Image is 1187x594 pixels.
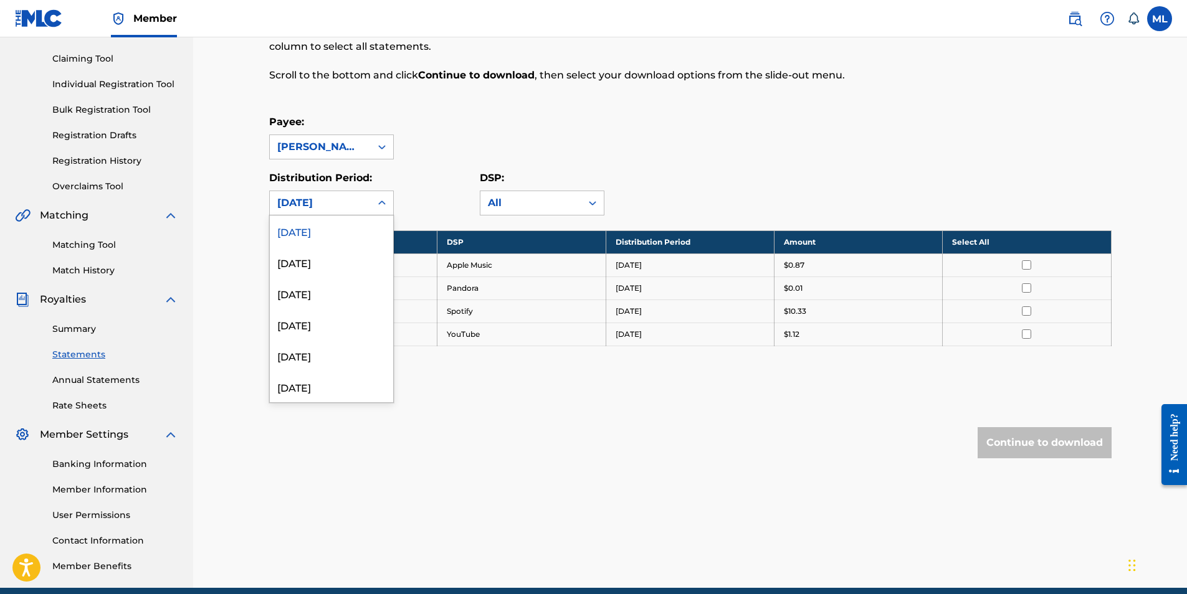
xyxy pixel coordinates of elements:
div: [DATE] [277,196,363,210]
iframe: Resource Center [1152,395,1187,495]
p: In the Select column, check the box(es) for any statements you would like to download or click at... [269,24,918,54]
a: Rate Sheets [52,399,178,412]
iframe: Chat Widget [1125,534,1187,594]
div: [DATE] [270,340,393,371]
div: Notifications [1127,12,1140,25]
td: Apple Music [437,253,606,276]
a: Match History [52,264,178,277]
img: search [1067,11,1082,26]
div: User Menu [1147,6,1172,31]
label: Distribution Period: [269,172,372,184]
th: Select All [943,230,1111,253]
th: Distribution Period [606,230,774,253]
a: User Permissions [52,509,178,522]
p: $1.12 [784,329,799,340]
div: [DATE] [270,278,393,309]
label: DSP: [480,172,504,184]
a: Registration History [52,154,178,167]
div: [DATE] [270,309,393,340]
div: Help [1095,6,1120,31]
a: Contact Information [52,534,178,547]
a: Summary [52,323,178,336]
a: Overclaims Tool [52,180,178,193]
img: MLC Logo [15,9,63,27]
img: Top Rightsholder [111,11,126,26]
td: [DATE] [606,253,774,276]
span: Member [133,11,177,26]
div: Drag [1128,547,1136,584]
img: help [1100,11,1115,26]
div: [DATE] [270,215,393,247]
label: Payee: [269,116,304,128]
img: expand [163,427,178,442]
td: Pandora [437,276,606,299]
p: $10.33 [784,306,806,317]
a: Statements [52,348,178,361]
a: Matching Tool [52,238,178,252]
div: [DATE] [270,371,393,402]
p: Scroll to the bottom and click , then select your download options from the slide-out menu. [269,68,918,83]
p: $0.01 [784,283,803,294]
td: [DATE] [606,323,774,346]
a: Public Search [1062,6,1087,31]
img: Royalties [15,292,30,307]
span: Royalties [40,292,86,307]
th: DSP [437,230,606,253]
span: Member Settings [40,427,128,442]
img: expand [163,292,178,307]
a: Bulk Registration Tool [52,103,178,116]
a: Member Information [52,483,178,496]
div: All [488,196,574,210]
strong: Continue to download [418,69,535,81]
td: [DATE] [606,276,774,299]
div: [DATE] [270,247,393,278]
img: Member Settings [15,427,30,442]
a: Banking Information [52,458,178,471]
a: Registration Drafts [52,129,178,142]
a: Member Benefits [52,560,178,573]
td: [DATE] [606,299,774,323]
img: expand [163,208,178,223]
img: Matching [15,208,31,223]
th: Amount [774,230,942,253]
div: [PERSON_NAME] [277,139,363,154]
a: Claiming Tool [52,52,178,65]
a: Annual Statements [52,374,178,387]
span: Matching [40,208,88,223]
td: YouTube [437,323,606,346]
a: Individual Registration Tool [52,78,178,91]
td: Spotify [437,299,606,323]
p: $0.87 [784,260,804,271]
